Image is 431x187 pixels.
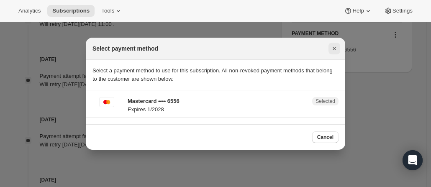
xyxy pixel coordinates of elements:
span: Analytics [18,8,41,14]
span: Settings [393,8,413,14]
span: Tools [101,8,114,14]
button: Subscriptions [47,5,95,17]
p: Select a payment method to use for this subscription. All non-revoked payment methods that belong... [92,67,339,83]
button: Cancel [312,131,339,143]
p: Mastercard •••• 6556 [128,97,307,105]
h2: Select payment method [92,44,158,53]
button: Help [339,5,377,17]
button: Tools [96,5,128,17]
span: Cancel [317,134,334,141]
span: Subscriptions [52,8,90,14]
button: Analytics [13,5,46,17]
div: Open Intercom Messenger [403,150,423,170]
span: Selected [316,98,335,105]
button: Close [328,43,340,54]
button: Settings [379,5,418,17]
span: Help [352,8,364,14]
p: Expires 1/2028 [128,105,307,114]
